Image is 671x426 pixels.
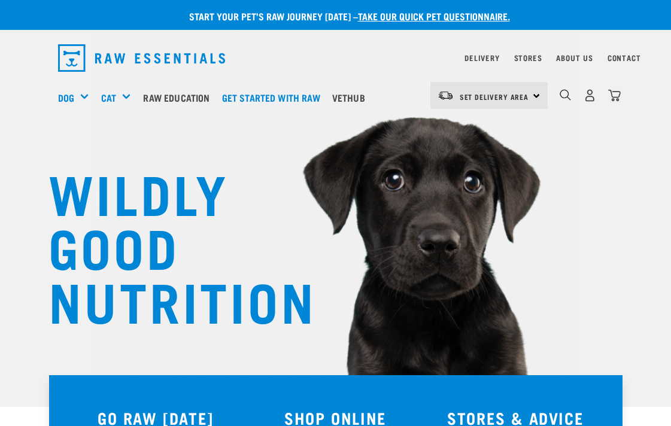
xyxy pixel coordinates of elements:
[460,95,529,99] span: Set Delivery Area
[584,89,596,102] img: user.png
[560,89,571,101] img: home-icon-1@2x.png
[514,56,542,60] a: Stores
[48,39,623,77] nav: dropdown navigation
[101,90,116,105] a: Cat
[219,74,329,121] a: Get started with Raw
[358,13,510,19] a: take our quick pet questionnaire.
[608,56,641,60] a: Contact
[48,165,288,326] h1: WILDLY GOOD NUTRITION
[556,56,593,60] a: About Us
[464,56,499,60] a: Delivery
[58,90,74,105] a: Dog
[58,44,226,72] img: Raw Essentials Logo
[140,74,218,121] a: Raw Education
[329,74,374,121] a: Vethub
[608,89,621,102] img: home-icon@2x.png
[438,90,454,101] img: van-moving.png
